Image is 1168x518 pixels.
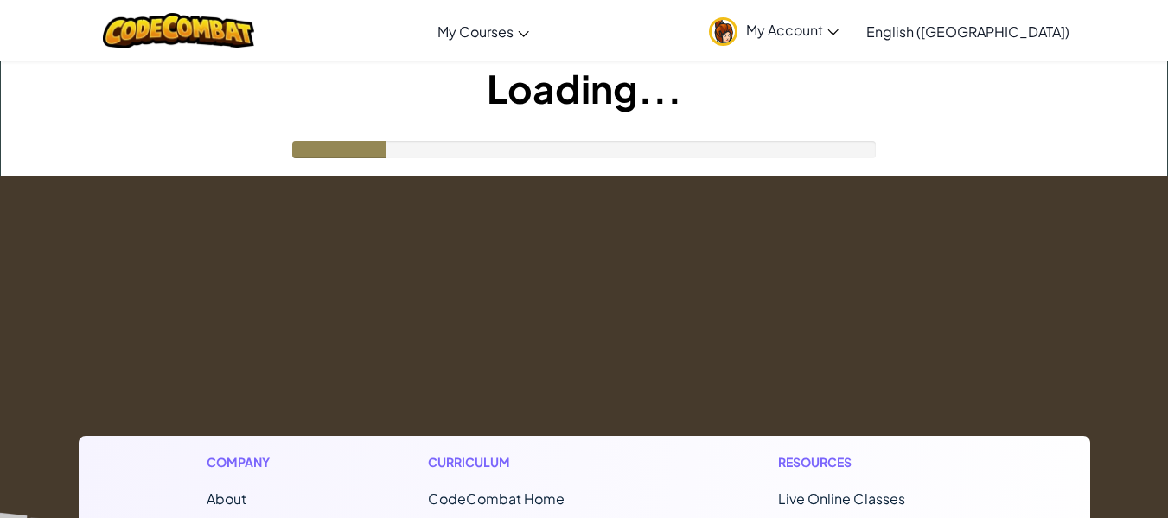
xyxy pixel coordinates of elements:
[437,22,514,41] span: My Courses
[207,489,246,508] a: About
[207,453,287,471] h1: Company
[858,8,1078,54] a: English ([GEOGRAPHIC_DATA])
[428,453,637,471] h1: Curriculum
[866,22,1069,41] span: English ([GEOGRAPHIC_DATA])
[709,17,737,46] img: avatar
[778,453,962,471] h1: Resources
[103,13,254,48] img: CodeCombat logo
[700,3,847,58] a: My Account
[428,489,565,508] span: CodeCombat Home
[778,489,905,508] a: Live Online Classes
[1,61,1167,115] h1: Loading...
[746,21,839,39] span: My Account
[429,8,538,54] a: My Courses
